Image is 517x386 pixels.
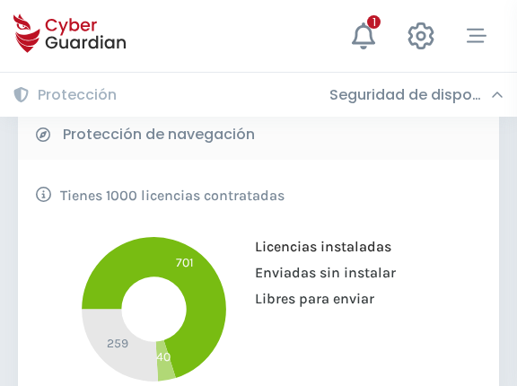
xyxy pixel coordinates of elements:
[241,238,391,255] span: Licencias instaladas
[367,15,381,29] div: 1
[329,86,482,104] h3: Seguridad de dispositivos
[63,124,255,145] b: Protección de navegación
[38,86,117,104] h3: Protección
[60,187,285,205] p: Tienes 1000 licencias contratadas
[329,86,504,104] div: Seguridad de dispositivos
[241,290,374,307] span: Libres para enviar
[241,264,396,281] span: Enviadas sin instalar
